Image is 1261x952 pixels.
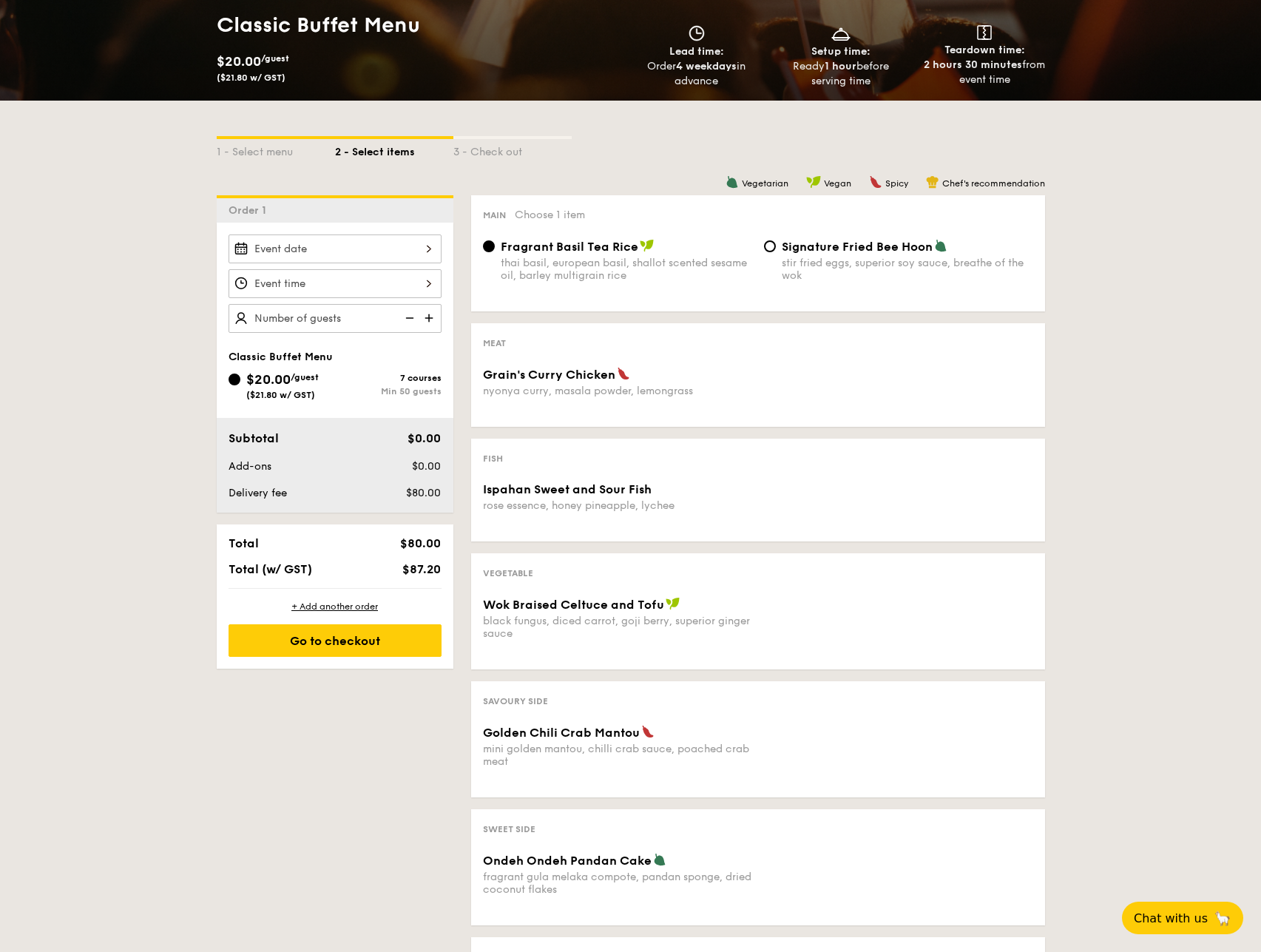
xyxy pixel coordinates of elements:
strong: 1 hour [825,60,856,72]
span: ($21.80 w/ GST) [246,390,315,400]
span: $20.00 [246,371,291,388]
img: icon-spicy.37a8142b.svg [641,725,655,738]
span: Choose 1 item [515,209,585,221]
span: ($21.80 w/ GST) [217,72,285,83]
span: /guest [261,53,289,64]
span: Delivery fee [229,487,287,499]
span: $87.20 [402,562,441,576]
span: /guest [291,372,319,382]
span: Sweet Side [483,824,535,834]
img: icon-dish.430c3a2e.svg [830,25,852,41]
div: rose essence, honey pineapple, lychee [483,499,752,512]
div: + Add another order [229,601,442,612]
div: 2 - Select items [335,139,453,160]
div: stir fried eggs, superior soy sauce, breathe of the wok [782,257,1033,282]
span: Main [483,210,506,220]
div: 3 - Check out [453,139,572,160]
span: Add-ons [229,460,271,473]
div: nyonya curry, masala powder, lemongrass [483,385,752,397]
input: $20.00/guest($21.80 w/ GST)7 coursesMin 50 guests [229,374,240,385]
input: Fragrant Basil Tea Ricethai basil, european basil, shallot scented sesame oil, barley multigrain ... [483,240,495,252]
img: icon-vegetarian.fe4039eb.svg [726,175,739,189]
span: Lead time: [669,45,724,58]
strong: 2 hours 30 minutes [924,58,1022,71]
img: icon-reduce.1d2dbef1.svg [397,304,419,332]
span: Fish [483,453,503,464]
span: Spicy [885,178,908,189]
div: black fungus, diced carrot, goji berry, superior ginger sauce [483,615,752,640]
img: icon-chef-hat.a58ddaea.svg [926,175,939,189]
div: from event time [919,58,1051,87]
input: Event date [229,234,442,263]
h1: Classic Buffet Menu [217,12,625,38]
img: icon-spicy.37a8142b.svg [617,367,630,380]
img: icon-clock.2db775ea.svg [686,25,708,41]
span: Savoury Side [483,696,548,706]
span: $0.00 [412,460,441,473]
img: icon-vegan.f8ff3823.svg [666,597,680,610]
span: Signature Fried Bee Hoon [782,240,933,254]
div: Ready before serving time [774,59,907,89]
span: Wok Braised Celtuce and Tofu [483,598,664,612]
div: thai basil, european basil, shallot scented sesame oil, barley multigrain rice [501,257,752,282]
span: Ondeh Ondeh Pandan Cake [483,854,652,868]
img: icon-vegan.f8ff3823.svg [640,239,655,252]
span: Ispahan Sweet and Sour Fish [483,482,652,496]
input: Signature Fried Bee Hoonstir fried eggs, superior soy sauce, breathe of the wok [764,240,776,252]
span: Setup time: [811,45,870,58]
span: Meat [483,338,506,348]
span: Chef's recommendation [942,178,1045,189]
input: Number of guests [229,304,442,333]
img: icon-add.58712e84.svg [419,304,442,332]
span: 🦙 [1214,910,1231,927]
span: Subtotal [229,431,279,445]
span: Fragrant Basil Tea Rice [501,240,638,254]
img: icon-spicy.37a8142b.svg [869,175,882,189]
img: icon-vegetarian.fe4039eb.svg [934,239,947,252]
span: Classic Buffet Menu [229,351,333,363]
span: Grain's Curry Chicken [483,368,615,382]
span: Chat with us [1134,911,1208,925]
div: fragrant gula melaka compote, pandan sponge, dried coconut flakes [483,871,752,896]
span: Order 1 [229,204,272,217]
div: 1 - Select menu [217,139,335,160]
img: icon-teardown.65201eee.svg [977,25,992,40]
div: Min 50 guests [335,386,442,396]
span: Teardown time: [944,44,1025,56]
span: Vegetable [483,568,533,578]
div: Order in advance [631,59,763,89]
span: Golden Chili Crab Mantou [483,726,640,740]
span: $80.00 [406,487,441,499]
div: mini golden mantou, chilli crab sauce, poached crab meat [483,743,752,768]
div: Go to checkout [229,624,442,657]
span: Vegetarian [742,178,788,189]
button: Chat with us🦙 [1122,902,1243,934]
div: 7 courses [335,373,442,383]
span: Vegan [824,178,851,189]
img: icon-vegan.f8ff3823.svg [806,175,821,189]
span: $20.00 [217,53,261,70]
span: $80.00 [400,536,441,550]
span: Total (w/ GST) [229,562,312,576]
span: $0.00 [408,431,441,445]
img: icon-vegetarian.fe4039eb.svg [653,853,666,866]
input: Event time [229,269,442,298]
strong: 4 weekdays [676,60,737,72]
span: Total [229,536,259,550]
